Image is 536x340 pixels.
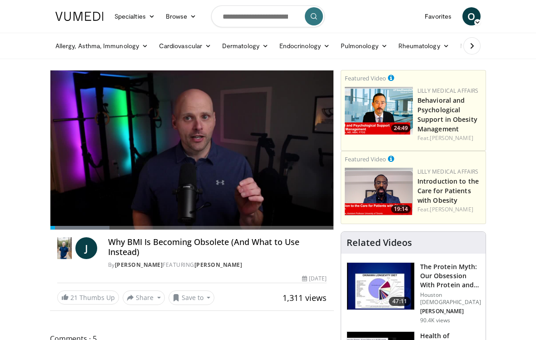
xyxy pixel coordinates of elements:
[50,37,154,55] a: Allergy, Asthma, Immunology
[345,155,386,163] small: Featured Video
[417,87,479,95] a: Lilly Medical Affairs
[211,5,325,27] input: Search topics, interventions
[420,308,481,315] p: [PERSON_NAME]
[70,293,78,302] span: 21
[391,124,411,132] span: 24:49
[57,237,72,259] img: Dr. Jordan Rennicke
[75,237,97,259] a: J
[420,262,481,290] h3: The Protein Myth: Our Obsession With Protein and How It Is Killing US
[417,134,482,142] div: Feat.
[430,134,473,142] a: [PERSON_NAME]
[194,261,243,269] a: [PERSON_NAME]
[108,261,327,269] div: By FEATURING
[419,7,457,25] a: Favorites
[108,237,327,257] h4: Why BMI Is Becoming Obsolete (And What to Use Instead)
[335,37,393,55] a: Pulmonology
[283,292,327,303] span: 1,311 views
[417,96,477,133] a: Behavioral and Psychological Support in Obesity Management
[345,87,413,135] a: 24:49
[417,177,479,205] a: Introduction to the Care for Patients with Obesity
[217,37,274,55] a: Dermatology
[109,7,160,25] a: Specialties
[462,7,481,25] a: O
[389,297,411,306] span: 47:11
[55,12,104,21] img: VuMedi Logo
[345,168,413,215] img: acc2e291-ced4-4dd5-b17b-d06994da28f3.png.150x105_q85_crop-smart_upscale.png
[393,37,455,55] a: Rheumatology
[154,37,217,55] a: Cardiovascular
[160,7,202,25] a: Browse
[391,205,411,213] span: 19:14
[347,237,412,248] h4: Related Videos
[417,168,479,175] a: Lilly Medical Affairs
[57,290,119,305] a: 21 Thumbs Up
[169,290,215,305] button: Save to
[345,168,413,215] a: 19:14
[123,290,165,305] button: Share
[345,87,413,135] img: ba3304f6-7838-4e41-9c0f-2e31ebde6754.png.150x105_q85_crop-smart_upscale.png
[274,37,335,55] a: Endocrinology
[430,205,473,213] a: [PERSON_NAME]
[347,262,480,324] a: 47:11 The Protein Myth: Our Obsession With Protein and How It Is Killing US Houston [DEMOGRAPHIC_...
[420,291,481,306] p: Houston [DEMOGRAPHIC_DATA]
[347,263,414,310] img: b7b8b05e-5021-418b-a89a-60a270e7cf82.150x105_q85_crop-smart_upscale.jpg
[115,261,163,269] a: [PERSON_NAME]
[420,317,450,324] p: 90.4K views
[50,70,333,230] video-js: Video Player
[417,205,482,214] div: Feat.
[345,74,386,82] small: Featured Video
[302,275,327,283] div: [DATE]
